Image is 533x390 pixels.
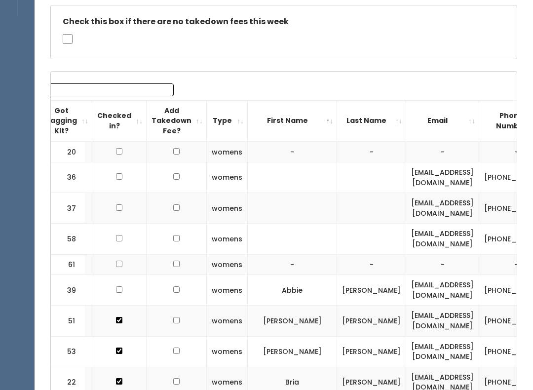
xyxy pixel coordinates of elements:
td: womens [207,306,248,336]
td: - [248,142,337,162]
label: Search: [12,83,174,96]
td: [EMAIL_ADDRESS][DOMAIN_NAME] [406,336,479,367]
td: womens [207,275,248,306]
td: - [406,254,479,275]
th: First Name: activate to sort column descending [248,100,337,141]
td: - [337,254,406,275]
td: [EMAIL_ADDRESS][DOMAIN_NAME] [406,306,479,336]
td: - [406,142,479,162]
td: womens [207,142,248,162]
td: Abbie [248,275,337,306]
td: womens [207,336,248,367]
input: Search: [48,83,174,96]
th: Add Takedown Fee?: activate to sort column ascending [147,100,207,141]
td: 36 [51,162,85,193]
th: Last Name: activate to sort column ascending [337,100,406,141]
td: - [337,142,406,162]
td: [PERSON_NAME] [337,306,406,336]
td: womens [207,254,248,275]
td: 51 [51,306,85,336]
td: 39 [51,275,85,306]
th: Got Tagging Kit?: activate to sort column ascending [40,100,92,141]
td: 61 [51,254,85,275]
td: 58 [51,224,85,254]
th: Type: activate to sort column ascending [207,100,248,141]
td: 37 [51,193,85,224]
td: 53 [51,336,85,367]
td: womens [207,193,248,224]
td: [EMAIL_ADDRESS][DOMAIN_NAME] [406,275,479,306]
td: 20 [51,142,85,162]
td: womens [207,162,248,193]
td: [EMAIL_ADDRESS][DOMAIN_NAME] [406,193,479,224]
th: Checked in?: activate to sort column ascending [92,100,147,141]
th: Email: activate to sort column ascending [406,100,479,141]
h5: Check this box if there are no takedown fees this week [63,17,505,26]
td: [PERSON_NAME] [248,306,337,336]
td: [PERSON_NAME] [248,336,337,367]
td: [EMAIL_ADDRESS][DOMAIN_NAME] [406,162,479,193]
td: [EMAIL_ADDRESS][DOMAIN_NAME] [406,224,479,254]
td: [PERSON_NAME] [337,275,406,306]
td: - [248,254,337,275]
td: [PERSON_NAME] [337,336,406,367]
td: womens [207,224,248,254]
